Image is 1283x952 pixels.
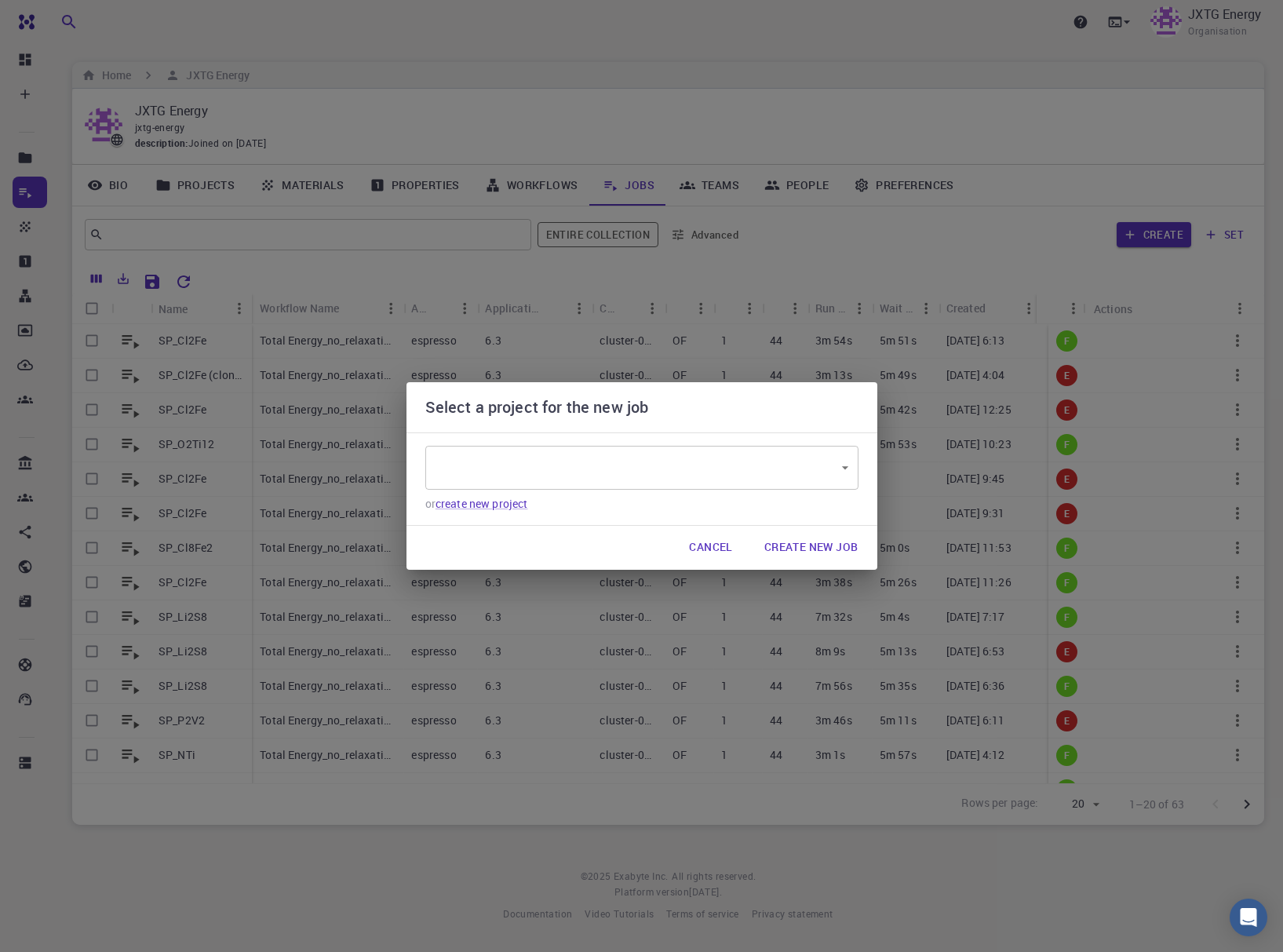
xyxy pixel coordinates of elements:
[29,10,78,25] span: サポート
[676,532,745,564] button: Cancel
[436,496,528,511] a: create new project
[752,532,871,564] button: Create New Job
[425,395,649,420] h6: Select a project for the new job
[425,496,858,512] p: or
[1230,899,1267,936] div: Open Intercom Messenger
